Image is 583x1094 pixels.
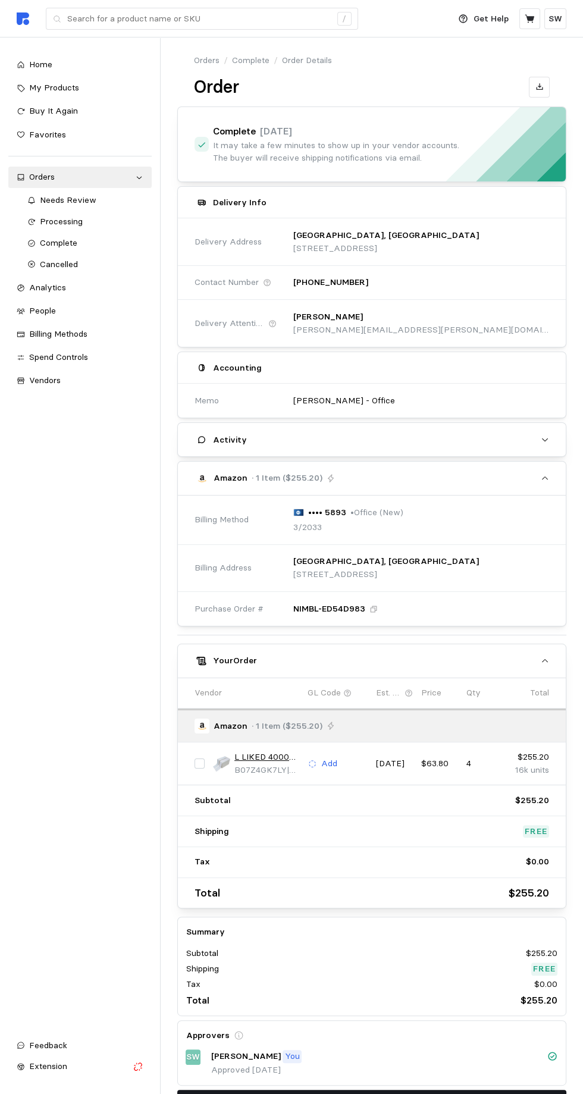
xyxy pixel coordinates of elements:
p: [PERSON_NAME] - Office [293,394,395,407]
p: Free [533,963,556,976]
p: Shipping [186,963,219,976]
p: [STREET_ADDRESS] [293,242,479,255]
p: [DATE] [376,757,413,770]
button: YourOrder [178,644,566,678]
input: Search for a product name or SKU [67,8,331,30]
a: L LIKED 4000 Labels Fanfold 4" x 6" Direct Thermal Labels, with Perforated line for Thermal Print... [234,751,299,764]
span: Processing [40,216,83,227]
p: $0.00 [534,978,557,991]
p: 16k units [512,764,549,777]
span: Cancelled [40,259,78,269]
div: YourOrder [178,678,566,908]
p: Get Help [474,12,509,26]
span: Analytics [29,282,66,293]
h5: Approvers [186,1029,230,1042]
span: Needs Review [40,195,96,205]
p: Tax [195,855,210,869]
h4: Complete [213,125,256,139]
span: Purchase Order # [195,603,264,616]
button: Activity [178,423,566,456]
a: Vendors [8,370,152,391]
a: Complete [232,54,269,67]
p: Total [530,687,549,700]
p: Qty [466,687,481,700]
img: 61kZ5mp4iJL.__AC_SX300_SY300_QL70_FMwebp_.jpg [213,755,230,772]
p: SW [186,1051,200,1064]
p: Price [421,687,441,700]
a: Processing [19,211,152,233]
p: $0.00 [526,855,549,869]
p: Subtotal [195,794,231,807]
p: Amazon [214,472,247,485]
span: Delivery Attention [195,317,265,330]
button: Amazon· 1 Item ($255.20) [178,462,566,495]
p: [GEOGRAPHIC_DATA], [GEOGRAPHIC_DATA] [293,229,479,242]
a: Complete [19,233,152,254]
p: $255.20 [526,947,557,960]
span: Home [29,59,52,70]
p: [PERSON_NAME][EMAIL_ADDRESS][PERSON_NAME][DOMAIN_NAME] [293,324,549,337]
span: Buy It Again [29,105,78,116]
img: svg%3e [17,12,29,25]
a: Billing Methods [8,324,152,345]
p: $255.20 [512,751,549,764]
span: Billing Method [195,513,249,526]
span: Delivery Address [195,236,262,249]
h5: Activity [213,434,247,446]
img: svg%3e [293,509,304,516]
button: Extension [8,1056,152,1077]
p: Subtotal [186,947,218,960]
span: Spend Controls [29,352,88,362]
span: My Products [29,82,79,93]
div: Amazon· 1 Item ($255.20) [178,496,566,626]
a: My Products [8,77,152,99]
p: It may take a few minutes to show up in your vendor accounts. The buyer will receive shipping not... [213,139,460,165]
a: Analytics [8,277,152,299]
p: Total [195,885,220,902]
p: [STREET_ADDRESS] [293,568,479,581]
p: [PERSON_NAME] [293,311,363,324]
p: · 1 Item ($255.20) [252,720,322,733]
p: •••• 5893 [308,506,346,519]
span: Favorites [29,129,66,140]
h5: Summary [186,926,558,938]
p: [DATE] [260,124,292,139]
span: Billing Methods [29,328,87,339]
a: People [8,300,152,322]
span: Memo [195,394,219,407]
span: B07Z4GK7LY [234,764,287,775]
a: Cancelled [19,254,152,275]
a: Home [8,54,152,76]
p: Vendor [195,687,222,700]
p: Approved [DATE] [211,1064,558,1077]
p: / [224,54,228,67]
p: Total [186,993,209,1008]
p: Tax [186,978,200,991]
a: Orders [8,167,152,188]
span: People [29,305,56,316]
button: Feedback [8,1035,152,1057]
p: · 1 Item ($255.20) [252,472,322,485]
button: Add [308,757,338,771]
p: • Office (New) [350,506,403,519]
p: GL Code [308,687,341,700]
p: SW [548,12,562,26]
p: Amazon [214,720,247,733]
p: You [285,1050,300,1063]
p: $255.20 [521,993,557,1008]
a: Needs Review [19,190,152,211]
span: Vendors [29,375,61,385]
a: Buy It Again [8,101,152,122]
p: 3/2033 [293,521,322,534]
p: $255.20 [515,794,549,807]
span: Complete [40,237,77,248]
h5: Accounting [213,362,262,374]
p: [GEOGRAPHIC_DATA], [GEOGRAPHIC_DATA] [293,555,479,568]
div: Orders [29,171,131,184]
p: NIMBL-ED54D983 [293,603,365,616]
p: Shipping [195,825,229,838]
span: Extension [29,1061,67,1071]
p: Free [525,825,547,838]
span: Contact Number [195,276,259,289]
p: $255.20 [509,885,549,902]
